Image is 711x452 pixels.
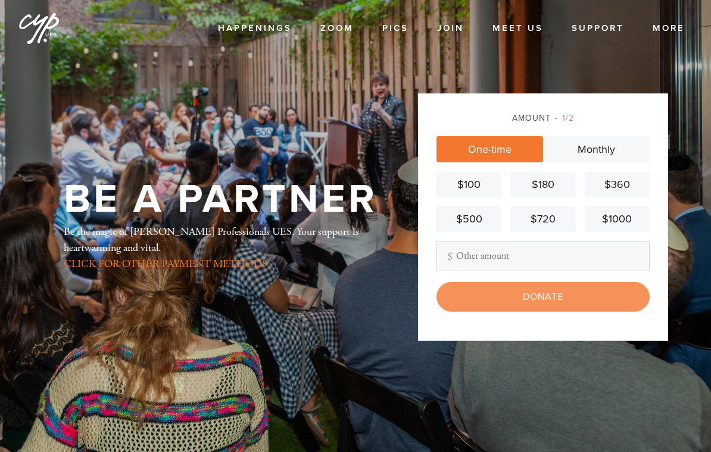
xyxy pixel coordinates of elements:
a: $500 [436,206,501,232]
a: Monthly [543,136,650,162]
div: $180 [515,177,570,193]
a: Happenings [209,17,301,40]
div: $720 [515,211,570,227]
a: Support [563,17,633,40]
a: Meet Us [484,17,552,40]
input: Other amount [436,241,650,271]
a: Pics [373,17,417,40]
a: CLICK FOR OTHER PAYMENT METHODS [64,257,267,271]
a: $360 [585,172,650,197]
a: More [644,17,694,40]
span: /2 [555,113,574,123]
div: Amount [436,112,650,124]
div: $360 [590,177,645,193]
a: $720 [510,206,575,232]
a: $1000 [585,206,650,232]
img: cyp%20logo%20%28Jan%202025%29.png [18,6,61,49]
a: Join [428,17,473,40]
a: $180 [510,172,575,197]
a: Zoom [311,17,363,40]
h1: Be a Partner [64,180,378,219]
div: $100 [441,177,497,193]
a: One-time [436,136,543,162]
div: Be the magic of [PERSON_NAME] Professionals UES. Your support is heartwarming and vital. [64,224,379,272]
div: $1000 [590,211,645,227]
div: $500 [441,211,497,227]
span: 1 [562,113,566,123]
a: $100 [436,172,501,197]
